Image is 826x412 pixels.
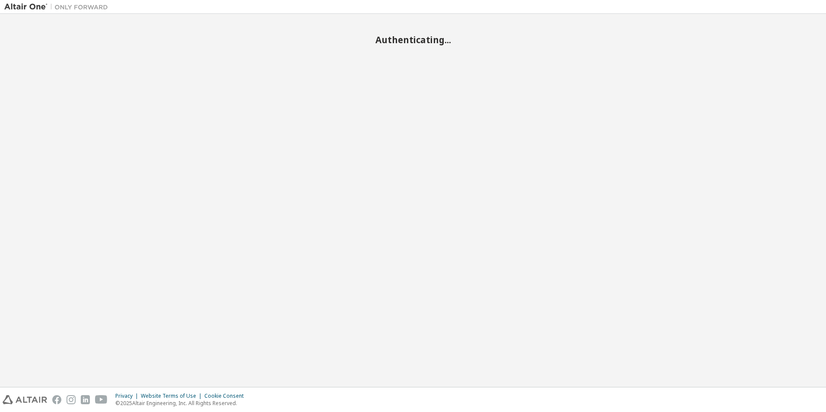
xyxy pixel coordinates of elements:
[52,395,61,404] img: facebook.svg
[95,395,108,404] img: youtube.svg
[141,393,204,399] div: Website Terms of Use
[4,3,112,11] img: Altair One
[67,395,76,404] img: instagram.svg
[4,34,822,45] h2: Authenticating...
[115,393,141,399] div: Privacy
[204,393,249,399] div: Cookie Consent
[81,395,90,404] img: linkedin.svg
[3,395,47,404] img: altair_logo.svg
[115,399,249,407] p: © 2025 Altair Engineering, Inc. All Rights Reserved.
